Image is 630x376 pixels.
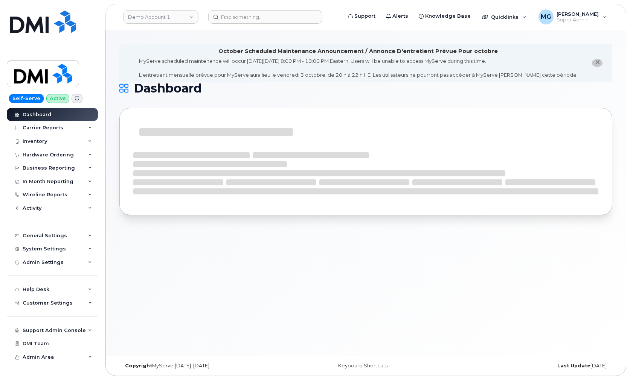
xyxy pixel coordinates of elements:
strong: Last Update [557,363,590,368]
strong: Copyright [125,363,152,368]
div: MyServe [DATE]–[DATE] [119,363,284,369]
div: [DATE] [448,363,612,369]
div: October Scheduled Maintenance Announcement / Annonce D'entretient Prévue Pour octobre [218,47,498,55]
a: Keyboard Shortcuts [338,363,387,368]
div: MyServe scheduled maintenance will occur [DATE][DATE] 8:00 PM - 10:00 PM Eastern. Users will be u... [139,58,578,79]
span: Dashboard [134,83,202,94]
button: close notification [592,59,603,67]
